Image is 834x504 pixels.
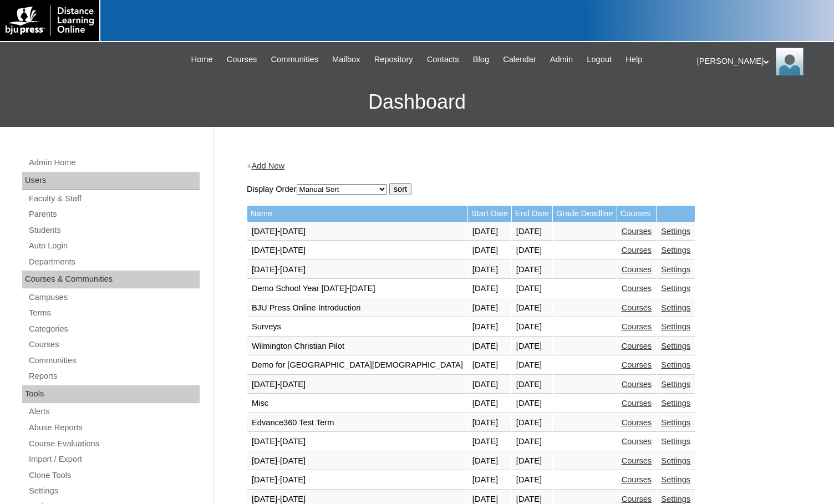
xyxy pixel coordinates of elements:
[661,322,690,331] a: Settings
[697,48,823,75] div: [PERSON_NAME]
[28,291,200,304] a: Campuses
[247,356,467,375] td: Demo for [GEOGRAPHIC_DATA][DEMOGRAPHIC_DATA]
[247,337,467,356] td: Wilmington Christian Pilot
[661,380,690,389] a: Settings
[247,279,467,298] td: Demo School Year [DATE]-[DATE]
[776,48,804,75] img: Melanie Sevilla
[468,432,511,451] td: [DATE]
[617,206,657,222] td: Courses
[265,53,324,66] a: Communities
[512,261,552,279] td: [DATE]
[28,239,200,253] a: Auto Login
[468,452,511,471] td: [DATE]
[247,299,467,318] td: BJU Press Online Introduction
[622,380,652,389] a: Courses
[468,241,511,260] td: [DATE]
[512,337,552,356] td: [DATE]
[661,360,690,369] a: Settings
[622,246,652,254] a: Courses
[661,227,690,236] a: Settings
[587,53,612,66] span: Logout
[421,53,465,66] a: Contacts
[6,77,828,127] h3: Dashboard
[6,6,94,35] img: logo-white.png
[374,53,413,66] span: Repository
[191,53,213,66] span: Home
[28,322,200,336] a: Categories
[622,322,652,331] a: Courses
[247,160,796,172] div: +
[247,414,467,432] td: Edvance360 Test Term
[221,53,263,66] a: Courses
[625,53,642,66] span: Help
[468,279,511,298] td: [DATE]
[28,354,200,368] a: Communities
[661,475,690,484] a: Settings
[28,484,200,498] a: Settings
[622,437,652,446] a: Courses
[622,475,652,484] a: Courses
[622,495,652,503] a: Courses
[550,53,573,66] span: Admin
[247,432,467,451] td: [DATE]-[DATE]
[247,222,467,241] td: [DATE]-[DATE]
[427,53,459,66] span: Contacts
[468,206,511,222] td: Start Date
[28,192,200,206] a: Faculty & Staff
[512,414,552,432] td: [DATE]
[227,53,257,66] span: Courses
[247,318,467,337] td: Surveys
[473,53,489,66] span: Blog
[622,265,652,274] a: Courses
[512,279,552,298] td: [DATE]
[468,261,511,279] td: [DATE]
[468,299,511,318] td: [DATE]
[512,432,552,451] td: [DATE]
[512,471,552,490] td: [DATE]
[512,318,552,337] td: [DATE]
[468,356,511,375] td: [DATE]
[28,437,200,451] a: Course Evaluations
[247,206,467,222] td: Name
[271,53,318,66] span: Communities
[28,452,200,466] a: Import / Export
[512,241,552,260] td: [DATE]
[327,53,366,66] a: Mailbox
[247,261,467,279] td: [DATE]-[DATE]
[467,53,495,66] a: Blog
[247,375,467,394] td: [DATE]-[DATE]
[186,53,218,66] a: Home
[512,452,552,471] td: [DATE]
[468,375,511,394] td: [DATE]
[247,394,467,413] td: Misc
[512,375,552,394] td: [DATE]
[661,284,690,293] a: Settings
[28,469,200,482] a: Clone Tools
[28,207,200,221] a: Parents
[553,206,617,222] td: Grade Deadline
[22,385,200,403] div: Tools
[622,360,652,369] a: Courses
[252,161,284,170] a: Add New
[247,471,467,490] td: [DATE]-[DATE]
[28,255,200,269] a: Departments
[661,437,690,446] a: Settings
[503,53,536,66] span: Calendar
[468,394,511,413] td: [DATE]
[247,241,467,260] td: [DATE]-[DATE]
[497,53,541,66] a: Calendar
[28,306,200,320] a: Terms
[28,223,200,237] a: Students
[622,342,652,350] a: Courses
[22,172,200,190] div: Users
[622,227,652,236] a: Courses
[581,53,617,66] a: Logout
[332,53,360,66] span: Mailbox
[661,246,690,254] a: Settings
[622,456,652,465] a: Courses
[468,318,511,337] td: [DATE]
[622,399,652,408] a: Courses
[661,342,690,350] a: Settings
[622,303,652,312] a: Courses
[545,53,579,66] a: Admin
